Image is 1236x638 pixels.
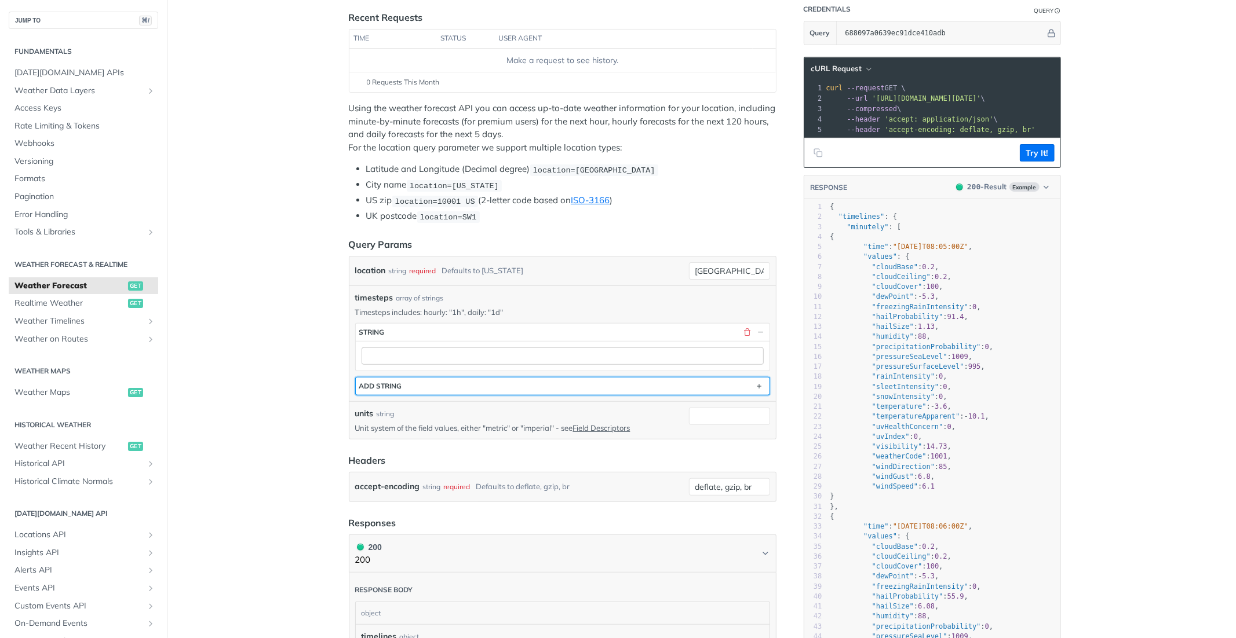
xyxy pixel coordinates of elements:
[14,298,125,309] span: Realtime Weather
[950,181,1054,193] button: 200200-ResultExample
[804,392,822,402] div: 20
[863,252,897,261] span: "values"
[14,441,125,452] span: Weather Recent History
[804,302,822,312] div: 11
[9,420,158,430] h2: Historical Weather
[804,352,822,362] div: 16
[830,332,931,340] span: : ,
[14,529,143,541] span: Locations API
[442,262,524,279] div: Defaults to [US_STATE]
[872,452,927,460] span: "weatherCode"
[830,472,935,481] span: : ,
[847,223,888,231] span: "minutely"
[863,532,897,540] span: "values"
[804,562,822,571] div: 37
[359,382,402,390] div: ADD string
[922,263,935,271] span: 0.2
[872,402,927,410] span: "temperature"
[947,423,951,431] span: 0
[804,272,822,282] div: 8
[804,262,822,272] div: 7
[838,212,884,221] span: "timelines"
[830,572,939,580] span: : ,
[804,232,822,242] div: 4
[872,362,964,371] span: "pressureSurfaceLevel"
[951,353,968,361] span: 1009
[830,203,834,211] span: {
[830,442,952,450] span: : ,
[830,223,902,231] span: : [
[761,549,770,558] svg: Chevron
[939,393,943,401] span: 0
[830,562,943,570] span: : ,
[927,442,947,450] span: 14.73
[128,442,143,451] span: get
[9,223,158,241] a: Tools & LibrariesShow subpages for Tools & Libraries
[804,552,822,562] div: 36
[804,362,822,372] div: 17
[872,432,910,441] span: "uvIndex"
[847,84,885,92] span: --request
[1055,8,1061,14] i: Information
[356,324,770,341] button: string
[14,564,143,576] span: Alerts API
[355,408,374,420] label: units
[146,459,155,468] button: Show subpages for Historical API
[830,343,994,351] span: : ,
[367,77,440,87] span: 0 Requests This Month
[128,299,143,308] span: get
[146,548,155,558] button: Show subpages for Insights API
[872,303,968,311] span: "freezingRainIntensity"
[9,118,158,135] a: Rate Limiting & Tokens
[830,383,952,391] span: : ,
[935,402,947,410] span: 3.6
[349,516,396,530] div: Responses
[830,452,952,460] span: : ,
[863,243,888,251] span: "time"
[830,353,973,361] span: : ,
[444,478,471,495] div: required
[573,423,630,432] a: Field Descriptors
[872,273,931,281] span: "cloudCeiling"
[863,522,888,530] span: "time"
[9,277,158,295] a: Weather Forecastget
[804,332,822,342] div: 14
[804,104,824,114] div: 3
[811,64,862,74] span: cURL Request
[804,462,822,472] div: 27
[830,432,923,441] span: : ,
[985,343,989,351] span: 0
[931,452,947,460] span: 1001
[355,292,393,304] span: timesteps
[830,522,973,530] span: : ,
[830,402,952,410] span: : ,
[830,503,839,511] span: },
[872,393,935,401] span: "snowIntensity"
[355,423,684,433] p: Unit system of the field values, either "metric" or "imperial" - see
[810,182,848,193] button: RESPONSE
[128,281,143,291] span: get
[357,544,364,551] span: 200
[830,492,834,500] span: }
[964,412,968,420] span: -
[914,432,918,441] span: 0
[830,233,834,241] span: {
[872,313,943,321] span: "hailProbability"
[410,262,436,279] div: required
[14,191,155,203] span: Pagination
[922,482,935,490] span: 6.1
[885,115,994,123] span: 'accept: application/json'
[423,478,441,495] div: string
[9,313,158,330] a: Weather TimelinesShow subpages for Weather Timelines
[872,383,939,391] span: "sleetIntensity"
[355,478,420,495] label: accept-encoding
[972,303,976,311] span: 0
[943,383,947,391] span: 0
[139,16,152,25] span: ⌘/
[14,333,143,345] span: Weather on Routes
[872,572,914,580] span: "dewPoint"
[939,372,943,380] span: 0
[366,210,776,223] li: UK postcode
[9,153,158,170] a: Versioning
[935,273,947,281] span: 0.2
